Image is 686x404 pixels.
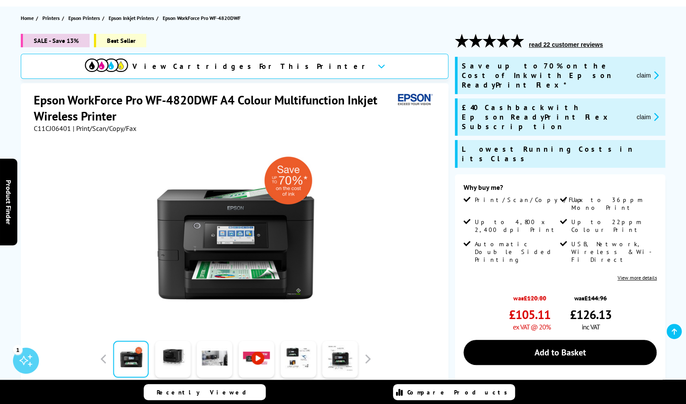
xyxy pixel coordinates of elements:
[526,41,605,49] button: read 22 customer reviews
[13,345,23,354] div: 1
[34,124,71,133] span: C11CJ06401
[407,388,512,396] span: Compare Products
[584,294,607,302] strike: £144.96
[464,340,657,365] a: Add to Basket
[34,92,394,124] h1: Epson WorkForce Pro WF-4820DWF A4 Colour Multifunction Inkjet Wireless Printer
[109,13,154,23] span: Epson Inkjet Printers
[475,196,586,204] span: Print/Scan/Copy/Fax
[73,124,136,133] span: | Print/Scan/Copy/Fax
[144,384,266,400] a: Recently Viewed
[393,384,515,400] a: Compare Products
[509,306,551,323] span: £105.11
[151,150,320,320] img: Epson WorkForce Pro WF-4820DWF
[571,196,655,212] span: Up to 36ppm Mono Print
[513,323,551,331] span: ex VAT @ 20%
[21,13,34,23] span: Home
[85,59,128,72] img: cmyk-icon.svg
[157,388,255,396] span: Recently Viewed
[132,62,370,71] span: View Cartridges For This Printer
[617,274,657,281] a: View more details
[462,61,630,90] span: Save up to 70% on the Cost of Ink with Epson ReadyPrint Flex*
[462,103,630,131] span: £40 Cashback with Epson ReadyPrint Flex Subscription
[4,180,13,225] span: Product Finder
[163,13,243,23] a: Epson WorkForce Pro WF-4820DWF
[523,294,546,302] strike: £120.80
[475,218,558,234] span: Up to 4,800 x 2,400 dpi Print
[509,290,551,302] span: was
[68,13,102,23] a: Epson Printers
[462,144,661,163] span: Lowest Running Costs in its Class
[634,112,661,122] button: promo-description
[68,13,100,23] span: Epson Printers
[634,70,661,80] button: promo-description
[581,323,599,331] span: inc VAT
[109,13,156,23] a: Epson Inkjet Printers
[570,306,611,323] span: £126.13
[570,290,611,302] span: was
[42,13,60,23] span: Printers
[571,218,655,234] span: Up to 22ppm Colour Print
[394,92,434,108] img: Epson
[42,13,62,23] a: Printers
[163,13,241,23] span: Epson WorkForce Pro WF-4820DWF
[475,240,558,264] span: Automatic Double Sided Printing
[21,34,90,47] span: SALE - Save 13%
[464,183,657,196] div: Why buy me?
[571,240,655,264] span: USB, Network, Wireless & Wi-Fi Direct
[21,13,36,23] a: Home
[94,34,146,47] span: Best Seller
